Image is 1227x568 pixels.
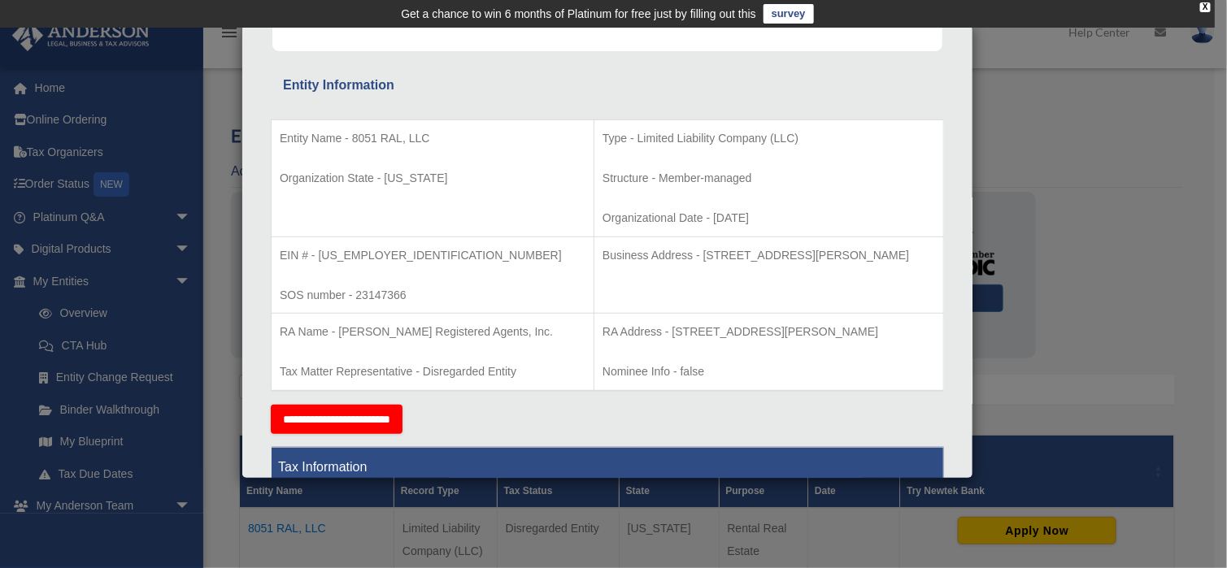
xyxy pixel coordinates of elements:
[283,74,932,97] div: Entity Information
[280,168,585,189] p: Organization State - [US_STATE]
[280,322,585,342] p: RA Name - [PERSON_NAME] Registered Agents, Inc.
[603,245,935,266] p: Business Address - [STREET_ADDRESS][PERSON_NAME]
[764,4,814,24] a: survey
[603,322,935,342] p: RA Address - [STREET_ADDRESS][PERSON_NAME]
[603,128,935,149] p: Type - Limited Liability Company (LLC)
[401,4,756,24] div: Get a chance to win 6 months of Platinum for free just by filling out this
[1200,2,1211,12] div: close
[280,245,585,266] p: EIN # - [US_EMPLOYER_IDENTIFICATION_NUMBER]
[272,447,944,487] th: Tax Information
[603,362,935,382] p: Nominee Info - false
[280,128,585,149] p: Entity Name - 8051 RAL, LLC
[280,285,585,306] p: SOS number - 23147366
[280,362,585,382] p: Tax Matter Representative - Disregarded Entity
[603,208,935,228] p: Organizational Date - [DATE]
[603,168,935,189] p: Structure - Member-managed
